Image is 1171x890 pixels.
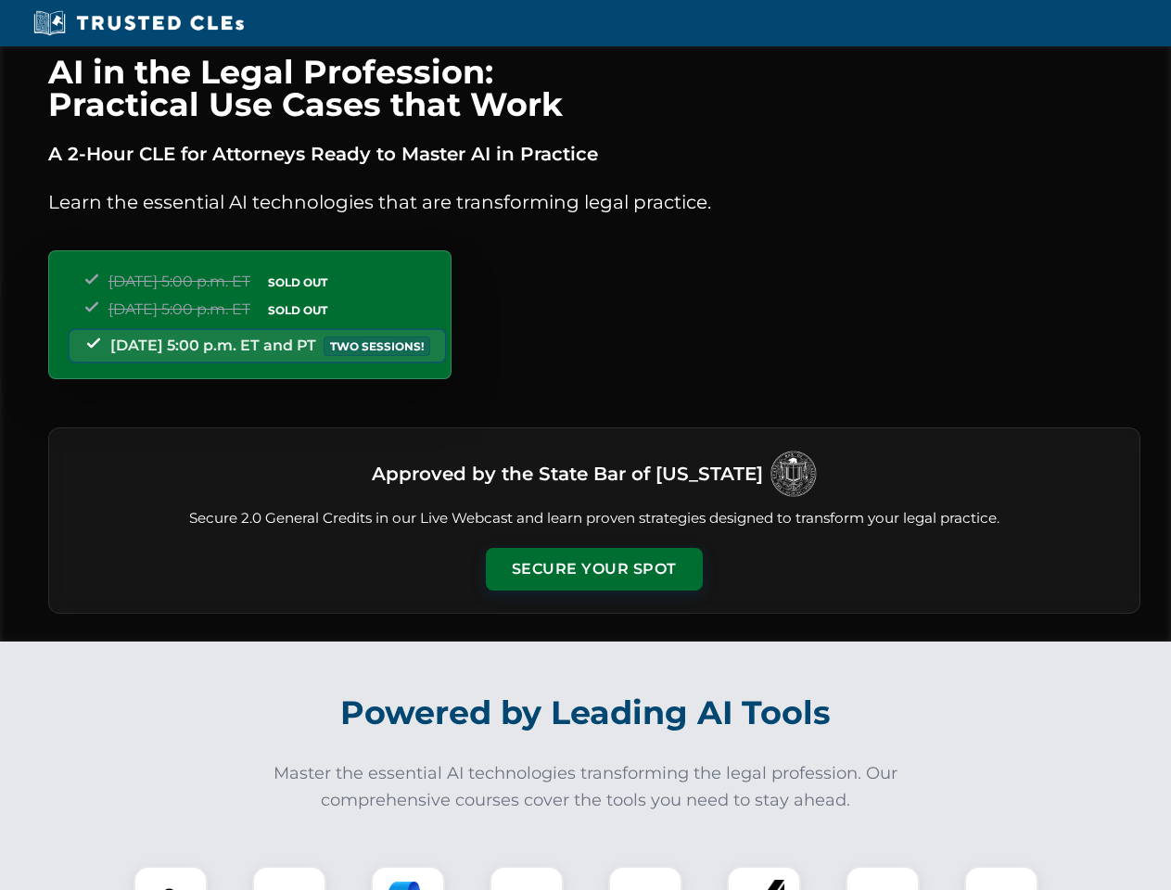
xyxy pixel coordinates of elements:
h2: Powered by Leading AI Tools [72,680,1100,745]
p: Master the essential AI technologies transforming the legal profession. Our comprehensive courses... [261,760,910,814]
img: Logo [770,451,817,497]
p: Secure 2.0 General Credits in our Live Webcast and learn proven strategies designed to transform ... [71,508,1117,529]
span: [DATE] 5:00 p.m. ET [108,273,250,290]
span: SOLD OUT [261,300,334,320]
p: A 2-Hour CLE for Attorneys Ready to Master AI in Practice [48,139,1140,169]
span: SOLD OUT [261,273,334,292]
p: Learn the essential AI technologies that are transforming legal practice. [48,187,1140,217]
h1: AI in the Legal Profession: Practical Use Cases that Work [48,56,1140,121]
button: Secure Your Spot [486,548,703,591]
img: Trusted CLEs [28,9,249,37]
span: [DATE] 5:00 p.m. ET [108,300,250,318]
h3: Approved by the State Bar of [US_STATE] [372,457,763,490]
